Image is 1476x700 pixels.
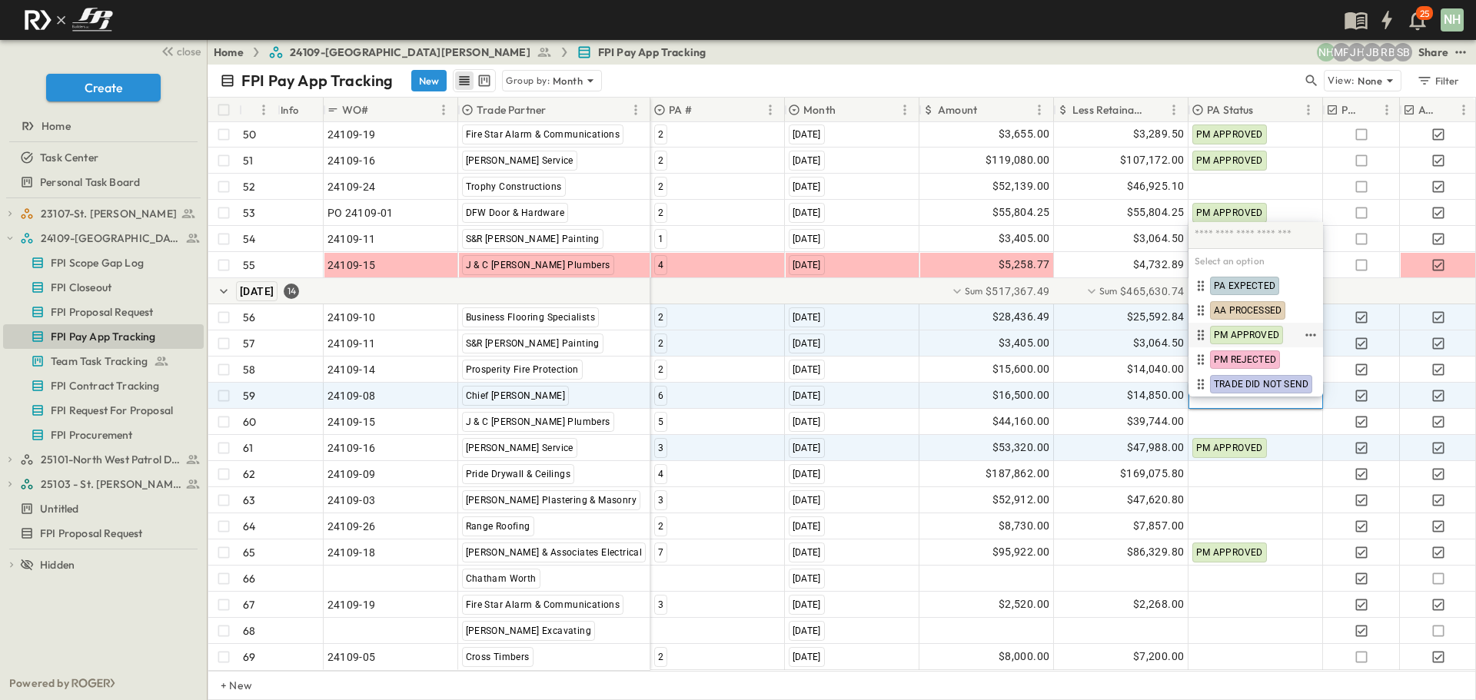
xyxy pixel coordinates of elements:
button: Menu [1378,101,1396,119]
span: 2 [658,155,663,166]
span: 24109-16 [327,440,376,456]
span: Prosperity Fire Protection [466,364,579,375]
span: $25,592.84 [1127,308,1185,326]
img: c8d7d1ed905e502e8f77bf7063faec64e13b34fdb1f2bdd94b0e311fc34f8000.png [18,4,118,36]
span: 24109-26 [327,519,376,534]
div: 24109-St. Teresa of Calcutta Parish Halltest [3,226,204,250]
div: Jeremiah Bailey (jbailey@fpibuilders.com) [1363,43,1381,61]
button: Menu [1030,101,1049,119]
a: FPI Pay App Tracking [3,326,201,347]
span: [PERSON_NAME] & Associates Electrical [466,547,643,558]
span: FPI Scope Gap Log [51,255,144,270]
span: 2 [658,129,663,140]
span: 24109-14 [327,362,376,377]
div: 25103 - St. [PERSON_NAME] Phase 2test [3,472,204,496]
button: Menu [1165,101,1183,119]
span: 24109-19 [327,597,376,612]
span: $3,289.50 [1133,125,1185,143]
span: Trophy Constructions [466,181,562,192]
span: 24109-11 [327,231,376,247]
span: Chief [PERSON_NAME] [466,390,566,401]
p: 61 [243,440,253,456]
span: PO 24109-01 [327,205,394,221]
span: FPI Pay App Tracking [598,45,706,60]
span: $52,139.00 [992,177,1050,195]
span: Task Center [40,150,98,165]
span: PM APPROVED [1196,207,1263,218]
span: $3,405.00 [999,334,1050,352]
span: 2 [658,312,663,323]
p: Trade Partner [477,102,546,118]
a: Untitled [3,498,201,519]
div: Info [281,88,299,131]
span: $2,268.00 [1133,595,1185,613]
span: $39,744.00 [1127,413,1185,430]
button: Sort [839,101,856,118]
span: [DATE] [793,495,821,506]
button: Menu [896,101,914,119]
p: WO# [342,102,369,118]
div: FPI Closeouttest [3,275,204,300]
button: Menu [627,101,645,119]
span: 2 [658,521,663,532]
a: Personal Task Board [3,171,201,193]
span: PM APPROVED [1196,155,1263,166]
a: FPI Scope Gap Log [3,252,201,274]
p: 55 [243,257,255,273]
p: PA Status [1207,102,1254,118]
div: 23107-St. [PERSON_NAME]test [3,201,204,226]
div: FPI Procurementtest [3,423,204,447]
span: $28,436.49 [992,308,1050,326]
p: PA # [669,102,692,118]
span: $2,520.00 [999,595,1050,613]
div: FPI Request For Proposaltest [3,398,204,423]
button: Sort [980,101,997,118]
span: Business Flooring Specialists [466,312,596,323]
span: $55,804.25 [992,204,1050,221]
p: 66 [243,571,255,586]
span: Chatham Worth [466,573,537,584]
span: Range Roofing [466,521,530,532]
span: $55,804.25 [1127,204,1185,221]
span: 24109-19 [327,127,376,142]
p: 52 [243,179,255,194]
div: PM REJECTED [1192,350,1320,369]
a: FPI Proposal Request [3,523,201,544]
p: FPI Pay App Tracking [241,70,393,91]
span: TRADE DID NOT SEND [1214,378,1308,390]
span: $15,600.00 [992,360,1050,378]
span: 25101-North West Patrol Division [41,452,181,467]
div: Personal Task Boardtest [3,170,204,194]
span: [DATE] [793,390,821,401]
span: [PERSON_NAME] Service [466,155,573,166]
span: [DATE] [793,469,821,479]
p: 59 [243,388,255,403]
span: $47,988.00 [1127,439,1185,456]
a: FPI Request For Proposal [3,400,201,421]
button: test [1451,43,1470,61]
div: 14 [284,284,299,299]
span: AA PROCESSED [1214,304,1282,317]
span: FPI Proposal Request [40,526,142,541]
span: Untitled [40,501,78,516]
p: Month [553,73,583,88]
a: FPI Closeout [3,277,201,298]
span: [PERSON_NAME] Excavating [466,625,592,636]
div: FPI Proposal Requesttest [3,521,204,546]
button: Sort [1365,101,1382,118]
span: 1 [658,234,663,244]
span: $119,080.00 [986,151,1049,169]
span: 24109-10 [327,310,376,325]
span: Pride Drywall & Ceilings [466,469,571,479]
button: Filter [1411,70,1464,91]
a: FPI Procurement [3,424,201,446]
button: Sort [245,101,262,118]
span: Hidden [40,557,75,572]
button: kanban view [474,71,494,90]
span: $465,630.74 [1120,284,1184,299]
span: FPI Procurement [51,427,133,443]
span: $7,200.00 [1133,648,1185,665]
span: $16,500.00 [992,386,1050,404]
span: DFW Door & Hardware [466,207,565,218]
button: Menu [761,101,780,119]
